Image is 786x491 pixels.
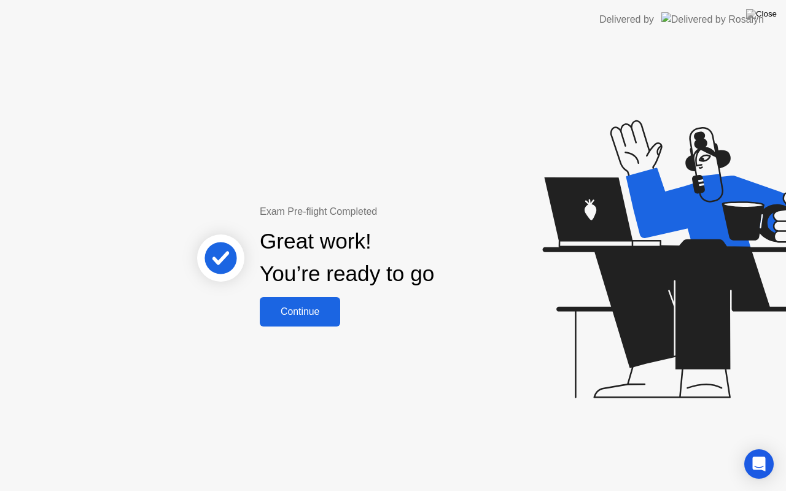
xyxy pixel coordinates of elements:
div: Delivered by [599,12,654,27]
div: Exam Pre-flight Completed [260,204,513,219]
div: Great work! You’re ready to go [260,225,434,290]
img: Close [746,9,777,19]
button: Continue [260,297,340,327]
img: Delivered by Rosalyn [661,12,764,26]
div: Continue [263,306,337,317]
div: Open Intercom Messenger [744,449,774,479]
